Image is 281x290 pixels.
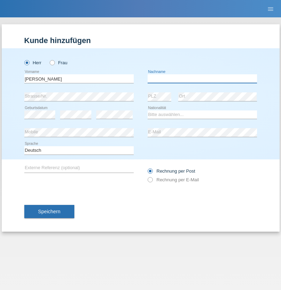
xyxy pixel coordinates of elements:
input: Herr [24,60,29,65]
i: menu [267,6,274,13]
input: Rechnung per E-Mail [148,177,152,186]
input: Frau [50,60,54,65]
input: Rechnung per Post [148,168,152,177]
a: menu [264,7,278,11]
label: Rechnung per Post [148,168,195,174]
label: Frau [50,60,67,65]
h1: Kunde hinzufügen [24,36,257,45]
label: Rechnung per E-Mail [148,177,199,182]
button: Speichern [24,205,74,218]
label: Herr [24,60,42,65]
span: Speichern [38,209,60,214]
